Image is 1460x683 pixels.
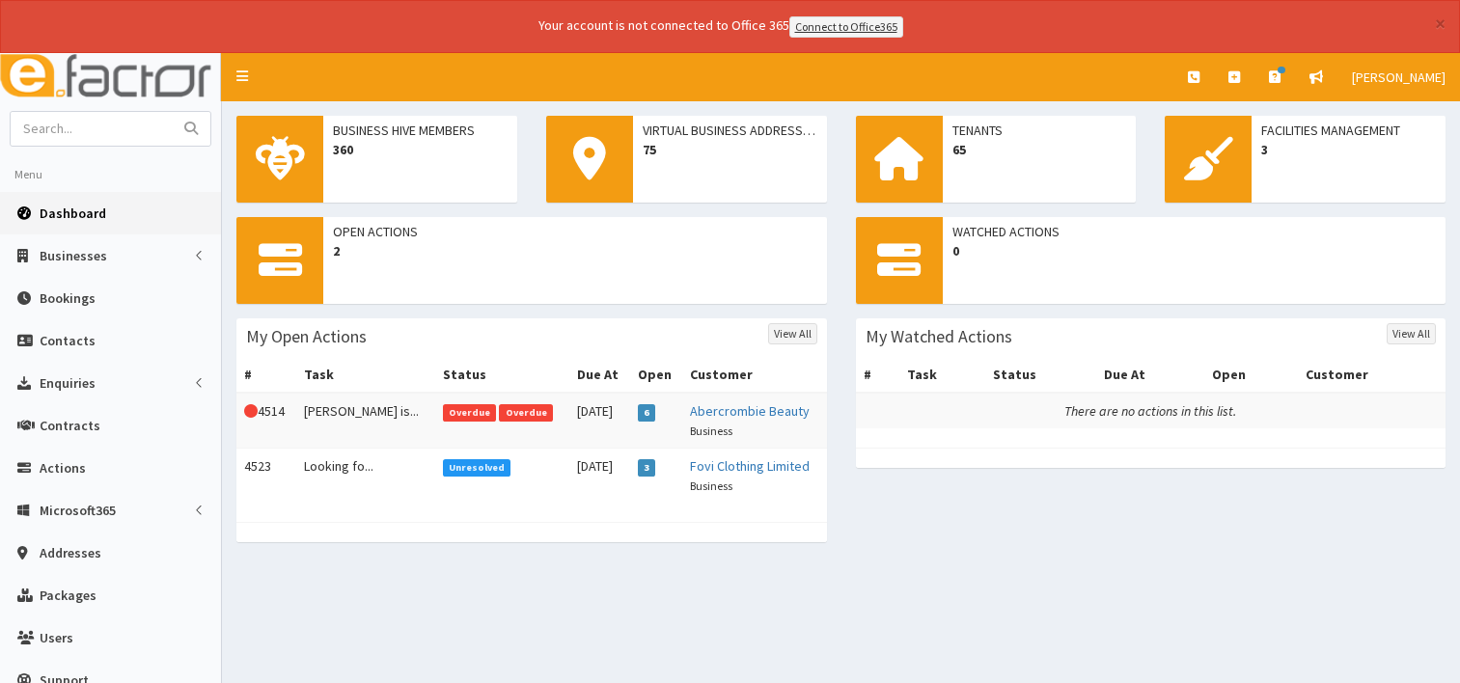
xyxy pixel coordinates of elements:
[1261,121,1436,140] span: Facilities Management
[690,457,810,475] a: Fovi Clothing Limited
[40,629,73,646] span: Users
[499,404,553,422] span: Overdue
[246,328,367,345] h3: My Open Actions
[1435,14,1446,34] button: ×
[40,417,100,434] span: Contracts
[899,357,985,393] th: Task
[1352,68,1446,86] span: [PERSON_NAME]
[40,289,96,307] span: Bookings
[40,205,106,222] span: Dashboard
[333,140,508,159] span: 360
[952,241,1437,260] span: 0
[40,587,96,604] span: Packages
[296,357,435,393] th: Task
[952,140,1127,159] span: 65
[40,459,86,477] span: Actions
[236,357,296,393] th: #
[985,357,1096,393] th: Status
[789,16,903,38] a: Connect to Office365
[40,544,101,561] span: Addresses
[682,357,826,393] th: Customer
[690,478,732,493] small: Business
[1261,140,1436,159] span: 3
[643,140,817,159] span: 75
[333,121,508,140] span: Business Hive Members
[856,357,899,393] th: #
[40,374,96,392] span: Enquiries
[236,448,296,503] td: 4523
[690,402,810,420] a: Abercrombie Beauty
[296,393,435,449] td: [PERSON_NAME] is...
[569,393,630,449] td: [DATE]
[1064,402,1236,420] i: There are no actions in this list.
[768,323,817,344] a: View All
[643,121,817,140] span: Virtual Business Addresses
[443,459,511,477] span: Unresolved
[638,404,656,422] span: 6
[1387,323,1436,344] a: View All
[236,393,296,449] td: 4514
[690,423,732,438] small: Business
[40,247,107,264] span: Businesses
[333,222,817,241] span: Open Actions
[866,328,1012,345] h3: My Watched Actions
[40,332,96,349] span: Contacts
[156,15,1285,38] div: Your account is not connected to Office 365
[952,222,1437,241] span: Watched Actions
[443,404,497,422] span: Overdue
[296,448,435,503] td: Looking fo...
[952,121,1127,140] span: Tenants
[569,448,630,503] td: [DATE]
[1096,357,1204,393] th: Due At
[1298,357,1446,393] th: Customer
[40,502,116,519] span: Microsoft365
[244,404,258,418] i: This Action is overdue!
[11,112,173,146] input: Search...
[435,357,569,393] th: Status
[569,357,630,393] th: Due At
[630,357,682,393] th: Open
[638,459,656,477] span: 3
[333,241,817,260] span: 2
[1337,53,1460,101] a: [PERSON_NAME]
[1204,357,1298,393] th: Open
